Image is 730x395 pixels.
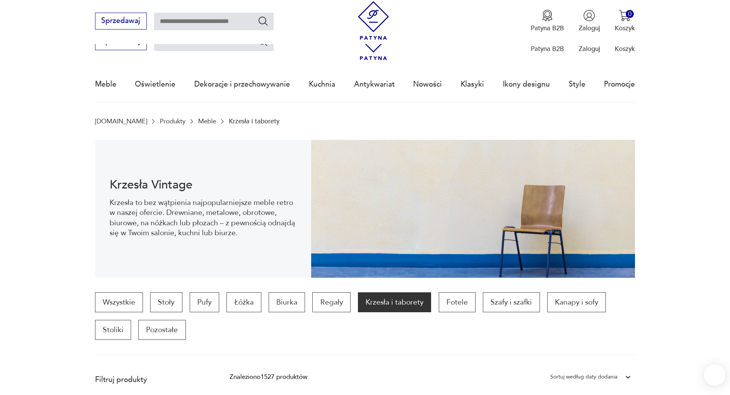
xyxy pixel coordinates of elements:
[583,10,595,21] img: Ikonka użytkownika
[531,44,564,53] p: Patyna B2B
[95,39,147,45] a: Sprzedawaj
[190,292,219,312] a: Pufy
[604,67,635,102] a: Promocje
[503,67,550,102] a: Ikony designu
[461,67,484,102] a: Klasyki
[309,67,335,102] a: Kuchnia
[354,67,395,102] a: Antykwariat
[550,372,617,382] div: Sortuj według daty dodania
[110,198,296,238] p: Krzesła to bez wątpienia najpopularniejsze meble retro w naszej ofercie. Drewniane, metalowe, obr...
[531,10,564,33] button: Patyna B2B
[226,292,261,312] a: Łóżka
[626,10,634,18] div: 0
[135,67,176,102] a: Oświetlenie
[547,292,606,312] a: Kanapy i sofy
[541,10,553,21] img: Ikona medalu
[269,292,305,312] a: Biurka
[358,292,431,312] a: Krzesła i taborety
[95,67,116,102] a: Meble
[311,140,635,278] img: bc88ca9a7f9d98aff7d4658ec262dcea.jpg
[579,10,600,33] button: Zaloguj
[619,10,631,21] img: Ikona koszyka
[258,36,269,47] button: Szukaj
[194,67,290,102] a: Dekoracje i przechowywanie
[95,320,131,340] a: Stoliki
[579,24,600,33] p: Zaloguj
[531,10,564,33] a: Ikona medaluPatyna B2B
[579,44,600,53] p: Zaloguj
[110,179,296,190] h1: Krzesła Vintage
[258,15,269,26] button: Szukaj
[615,10,635,33] button: 0Koszyk
[95,292,143,312] a: Wszystkie
[229,118,279,125] p: Krzesła i taborety
[354,1,393,40] img: Patyna - sklep z meblami i dekoracjami vintage
[95,13,147,30] button: Sprzedawaj
[704,364,725,386] iframe: Smartsupp widget button
[95,118,147,125] a: [DOMAIN_NAME]
[615,44,635,53] p: Koszyk
[198,118,216,125] a: Meble
[615,24,635,33] p: Koszyk
[483,292,540,312] a: Szafy i szafki
[230,372,307,382] div: Znaleziono 1527 produktów
[95,375,208,385] p: Filtruj produkty
[413,67,442,102] a: Nowości
[160,118,185,125] a: Produkty
[138,320,185,340] a: Pozostałe
[569,67,586,102] a: Style
[531,24,564,33] p: Patyna B2B
[95,18,147,25] a: Sprzedawaj
[150,292,182,312] a: Stoły
[439,292,476,312] a: Fotele
[312,292,350,312] a: Regały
